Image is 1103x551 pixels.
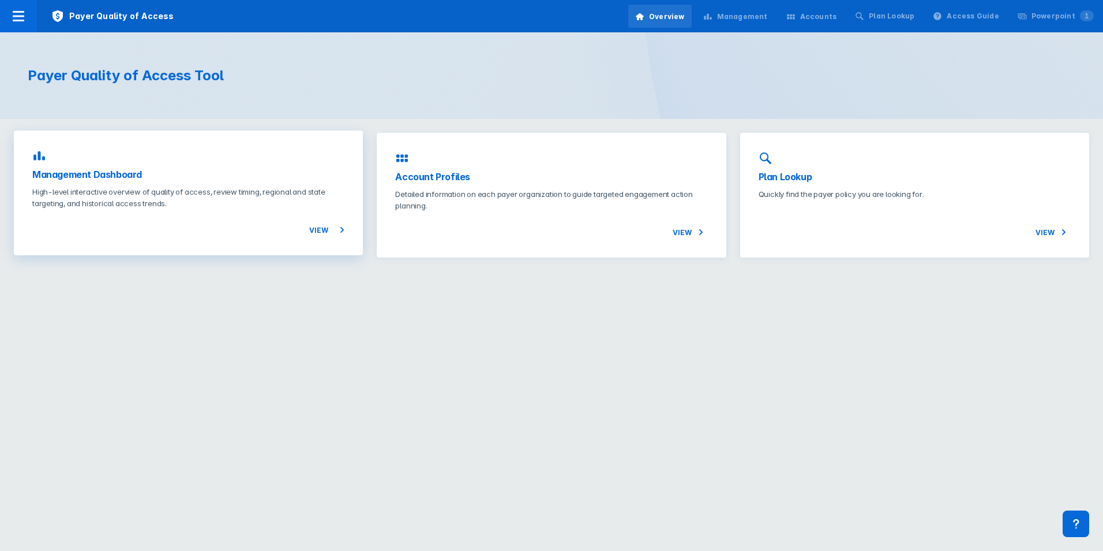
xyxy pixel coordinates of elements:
div: Management [717,12,768,22]
span: View [1036,225,1071,239]
h3: Account Profiles [395,170,707,184]
span: View [673,225,708,239]
div: Powerpoint [1031,11,1094,21]
p: Detailed information on each payer organization to guide targeted engagement action planning. [395,188,707,211]
div: Access Guide [947,11,999,21]
div: Overview [649,12,685,22]
h3: Plan Lookup [759,170,1071,184]
a: Accounts [779,5,844,28]
a: Management DashboardHigh-level interactive overview of quality of access, review timing, regional... [14,131,363,255]
a: Account ProfilesDetailed information on each payer organization to guide targeted engagement acti... [377,133,726,258]
a: Overview [628,5,692,28]
div: Plan Lookup [869,11,914,21]
p: High-level interactive overview of quality of access, review timing, regional and state targeting... [32,186,344,209]
span: View [309,223,344,237]
span: 1 [1080,10,1094,21]
div: Contact Support [1063,511,1089,537]
p: Quickly find the payer policy you are looking for. [759,188,1071,200]
div: Accounts [800,12,837,22]
h1: Payer Quality of Access Tool [28,67,538,84]
h3: Management Dashboard [32,167,344,181]
a: Management [696,5,775,28]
